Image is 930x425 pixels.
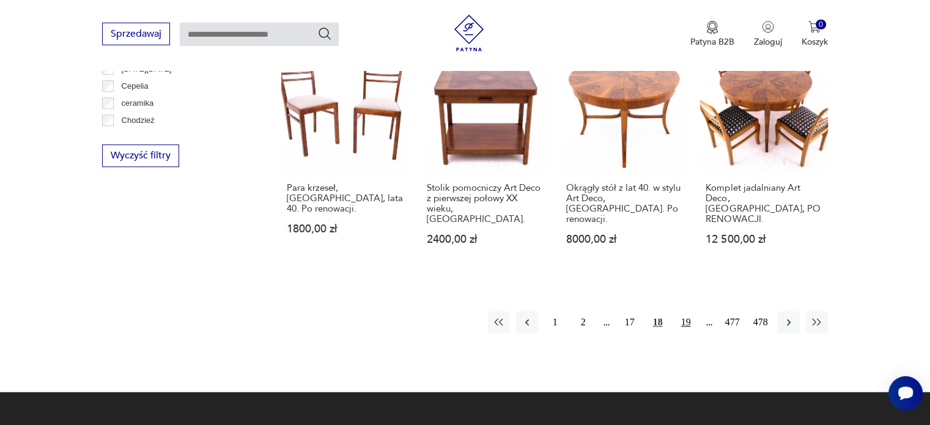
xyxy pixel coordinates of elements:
[122,79,149,93] p: Cepelia
[421,46,548,268] a: Stolik pomocniczy Art Deco z pierwszej połowy XX wieku, Polska.Stolik pomocniczy Art Deco z pierw...
[566,234,682,245] p: 8000,00 zł
[451,15,487,51] img: Patyna - sklep z meblami i dekoracjami vintage
[690,36,734,48] p: Patyna B2B
[675,311,697,333] button: 19
[619,311,641,333] button: 17
[566,183,682,224] h3: Okrągły stół z lat 40. w stylu Art Deco, [GEOGRAPHIC_DATA]. Po renowacji.
[802,36,828,48] p: Koszyk
[122,97,154,110] p: ceramika
[750,311,772,333] button: 478
[427,183,543,224] h3: Stolik pomocniczy Art Deco z pierwszej połowy XX wieku, [GEOGRAPHIC_DATA].
[102,31,170,39] a: Sprzedawaj
[802,21,828,48] button: 0Koszyk
[762,21,774,33] img: Ikonka użytkownika
[102,144,179,167] button: Wyczyść filtry
[690,21,734,48] a: Ikona medaluPatyna B2B
[572,311,594,333] button: 2
[544,311,566,333] button: 1
[754,36,782,48] p: Zaloguj
[754,21,782,48] button: Zaloguj
[706,234,822,245] p: 12 500,00 zł
[561,46,688,268] a: Okrągły stół z lat 40. w stylu Art Deco, Polska. Po renowacji.Okrągły stół z lat 40. w stylu Art ...
[808,21,821,33] img: Ikona koszyka
[690,21,734,48] button: Patyna B2B
[700,46,827,268] a: Komplet jadalniany Art Deco, Polska, PO RENOWACJI.Komplet jadalniany Art Deco, [GEOGRAPHIC_DATA],...
[706,183,822,224] h3: Komplet jadalniany Art Deco, [GEOGRAPHIC_DATA], PO RENOWACJI.
[706,21,718,34] img: Ikona medalu
[287,183,403,214] h3: Para krzeseł, [GEOGRAPHIC_DATA], lata 40. Po renowacji.
[816,20,826,30] div: 0
[317,26,332,41] button: Szukaj
[281,46,408,268] a: Para krzeseł, Polska, lata 40. Po renowacji.Para krzeseł, [GEOGRAPHIC_DATA], lata 40. Po renowacj...
[122,131,152,144] p: Ćmielów
[102,23,170,45] button: Sprzedawaj
[122,114,155,127] p: Chodzież
[287,224,403,234] p: 1800,00 zł
[647,311,669,333] button: 18
[427,234,543,245] p: 2400,00 zł
[721,311,744,333] button: 477
[888,376,923,410] iframe: Smartsupp widget button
